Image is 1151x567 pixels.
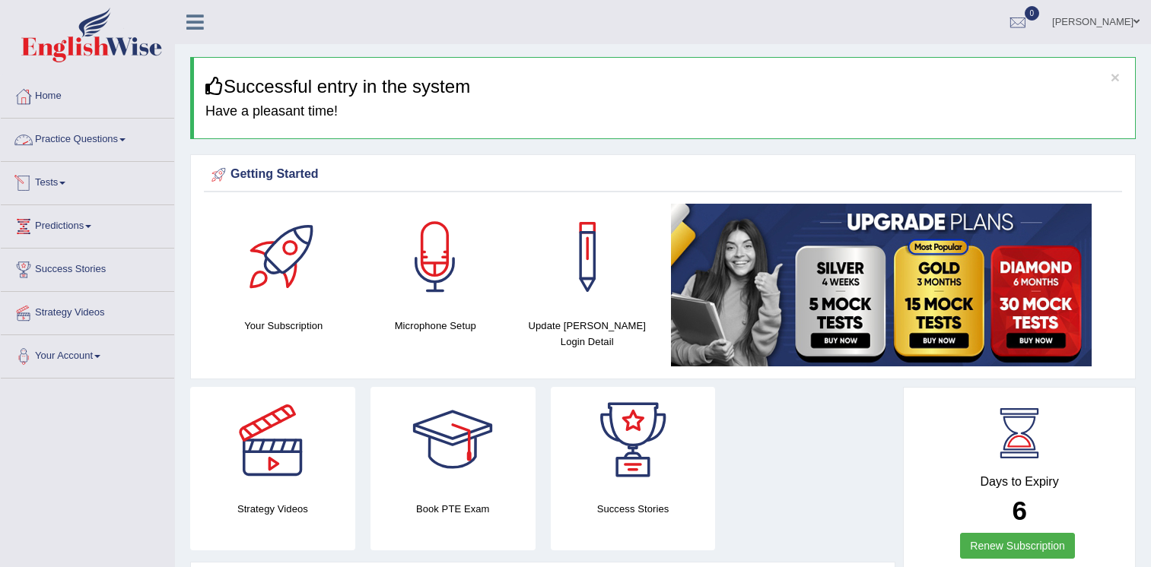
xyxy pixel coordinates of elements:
[367,318,504,334] h4: Microphone Setup
[1,249,174,287] a: Success Stories
[370,501,536,517] h4: Book PTE Exam
[920,475,1118,489] h4: Days to Expiry
[1025,6,1040,21] span: 0
[1,292,174,330] a: Strategy Videos
[1,205,174,243] a: Predictions
[205,77,1124,97] h3: Successful entry in the system
[1,119,174,157] a: Practice Questions
[1,75,174,113] a: Home
[215,318,352,334] h4: Your Subscription
[551,501,716,517] h4: Success Stories
[960,533,1075,559] a: Renew Subscription
[1111,69,1120,85] button: ×
[1,335,174,373] a: Your Account
[1012,496,1026,525] b: 6
[190,501,355,517] h4: Strategy Videos
[1,162,174,200] a: Tests
[671,204,1092,366] img: small5.jpg
[208,163,1118,186] div: Getting Started
[519,318,656,350] h4: Update [PERSON_NAME] Login Detail
[205,104,1124,119] h4: Have a pleasant time!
